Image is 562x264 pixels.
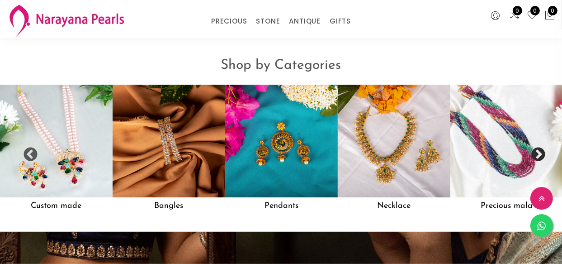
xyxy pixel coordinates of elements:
[530,147,539,156] button: Next
[338,197,450,215] h5: Necklace
[544,10,555,22] button: 0
[527,10,538,22] a: 0
[225,85,338,197] img: Pendants
[23,147,32,156] button: Previous
[530,6,540,15] span: 0
[256,14,280,28] a: STONE
[338,85,450,197] img: Necklace
[289,14,321,28] a: ANTIQUE
[330,14,351,28] a: GIFTS
[113,85,225,197] img: Bangles
[113,197,225,215] h5: Bangles
[548,6,557,15] span: 0
[509,10,520,22] a: 0
[513,6,522,15] span: 0
[225,197,338,215] h5: Pendants
[211,14,247,28] a: PRECIOUS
